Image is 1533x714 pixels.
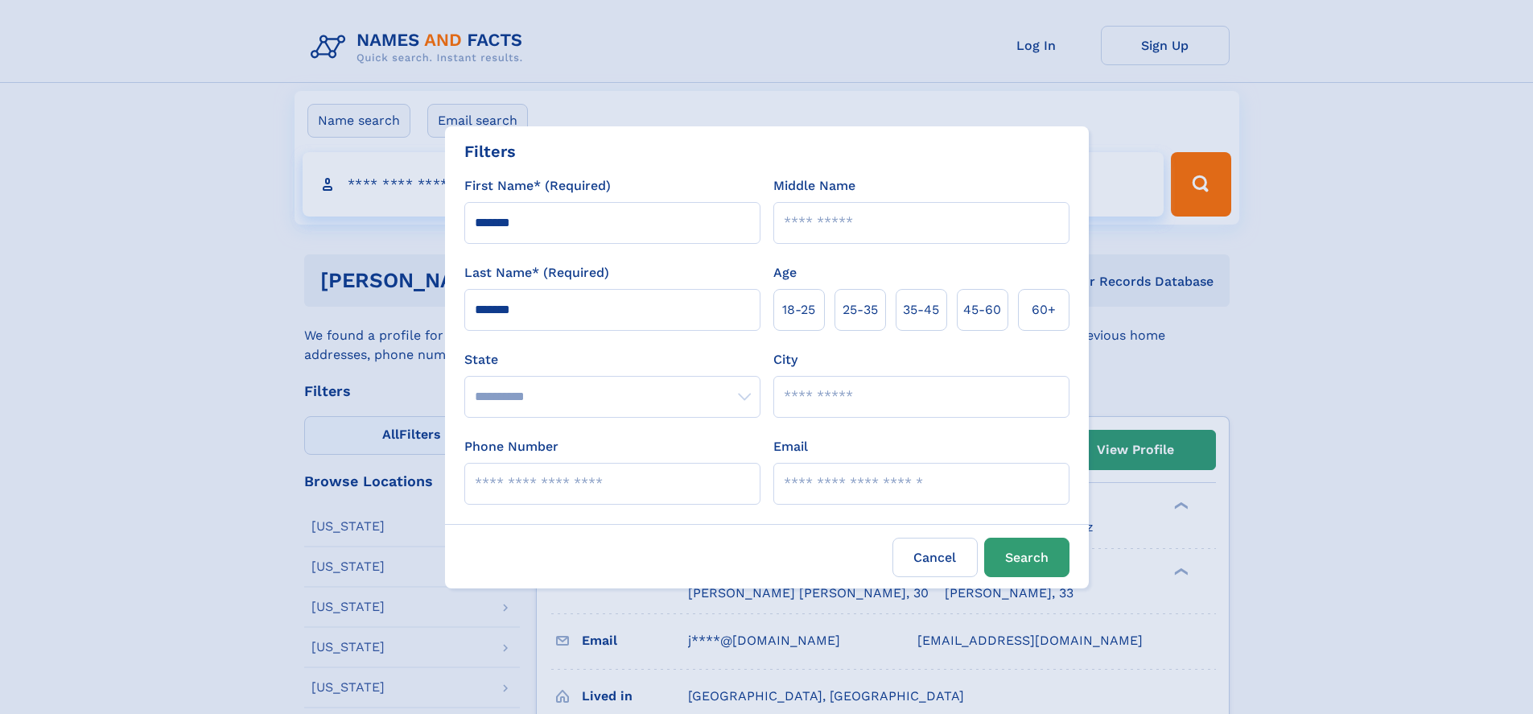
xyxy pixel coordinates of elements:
label: Phone Number [464,437,558,456]
span: 18‑25 [782,300,815,320]
button: Search [984,538,1069,577]
label: Age [773,263,797,283]
label: Cancel [892,538,978,577]
span: 60+ [1032,300,1056,320]
span: 45‑60 [963,300,1001,320]
label: Email [773,437,808,456]
label: First Name* (Required) [464,176,611,196]
span: 25‑35 [843,300,878,320]
span: 35‑45 [903,300,939,320]
label: Middle Name [773,176,855,196]
div: Filters [464,139,516,163]
label: Last Name* (Required) [464,263,609,283]
label: City [773,350,797,369]
label: State [464,350,760,369]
